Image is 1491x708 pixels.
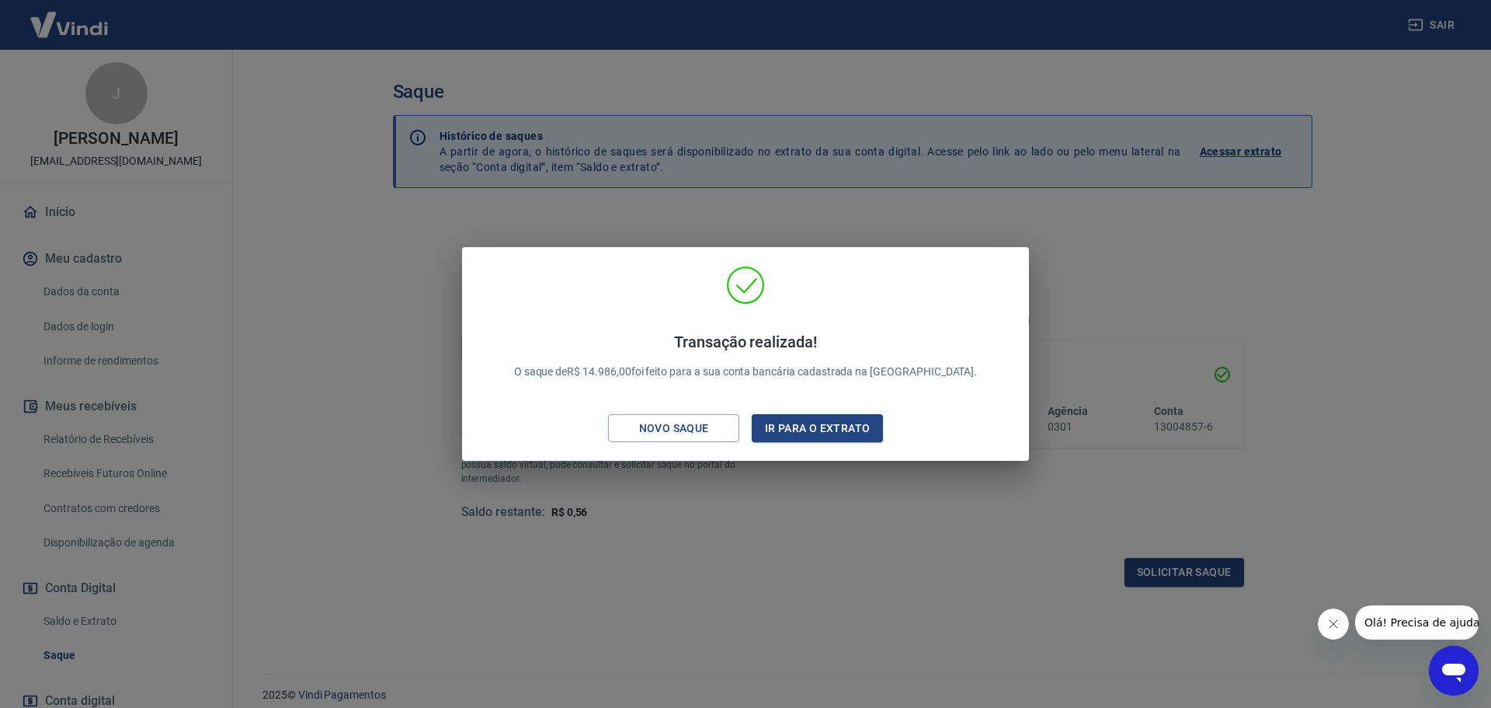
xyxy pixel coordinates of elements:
[1429,646,1479,696] iframe: Botão para abrir a janela de mensagens
[1318,609,1349,640] iframe: Fechar mensagem
[514,333,978,351] h4: Transação realizada!
[1355,605,1479,640] iframe: Mensagem da empresa
[514,333,978,380] p: O saque de R$ 14.986,00 foi feito para a sua conta bancária cadastrada na [GEOGRAPHIC_DATA].
[9,11,130,23] span: Olá! Precisa de ajuda?
[608,414,739,443] button: Novo saque
[620,419,728,438] div: Novo saque
[752,414,883,443] button: Ir para o extrato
